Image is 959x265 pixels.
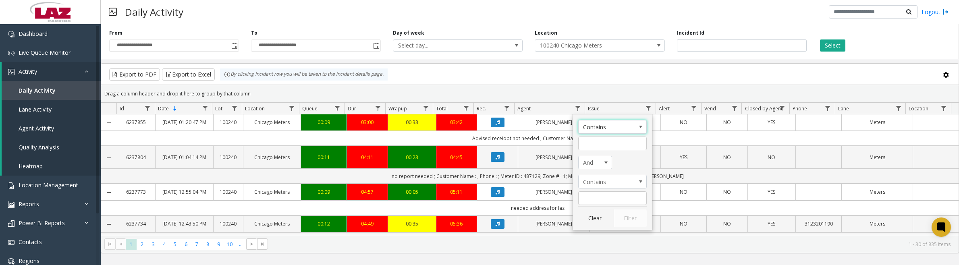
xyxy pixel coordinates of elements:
[893,103,904,114] a: Lane Filter Menu
[181,239,191,250] span: Page 6
[121,153,150,161] a: 6237804
[120,105,124,112] span: Id
[257,238,268,250] span: Go to the last page
[517,105,531,112] span: Agent
[8,182,15,189] img: 'icon'
[777,103,788,114] a: Closed by Agent Filter Menu
[213,239,224,250] span: Page 9
[126,239,137,250] span: Page 1
[352,220,383,228] a: 04:49
[19,219,65,227] span: Power BI Reports
[666,118,702,126] a: NO
[753,118,791,126] a: YES
[248,118,296,126] a: Chicago Meters
[101,103,959,235] div: Data table
[723,154,731,161] span: NO
[245,105,265,112] span: Location
[215,105,222,112] span: Lot
[121,118,150,126] a: 6237855
[579,156,605,169] span: And
[2,119,101,138] a: Agent Activity
[666,153,702,161] a: YES
[170,239,181,250] span: Page 5
[302,105,318,112] span: Queue
[8,50,15,56] img: 'icon'
[847,153,908,161] a: Meters
[218,188,238,196] a: 100240
[659,105,670,112] span: Alert
[712,188,743,196] a: NO
[19,238,42,246] span: Contacts
[235,239,246,250] span: Page 11
[461,103,472,114] a: Total Filter Menu
[723,188,731,195] span: NO
[352,153,383,161] div: 04:11
[502,103,513,114] a: Rec. Filter Menu
[101,87,959,101] div: Drag a column header and drop it here to group by that column
[8,220,15,227] img: 'icon'
[116,131,959,146] td: Advised receiopt not needed ; Customer Name : ; Phone :
[2,62,101,81] a: Activity
[677,29,704,37] label: Incident Id
[19,162,43,170] span: Heatmap
[19,106,52,113] span: Lane Activity
[393,188,431,196] a: 00:05
[8,69,15,75] img: 'icon'
[579,175,633,188] span: Contains
[306,118,342,126] a: 00:09
[306,220,342,228] a: 00:12
[19,68,37,75] span: Activity
[2,100,101,119] a: Lane Activity
[768,220,775,227] span: YES
[578,120,647,134] span: Agent Filter Operators
[729,103,740,114] a: Vend Filter Menu
[768,119,775,126] span: YES
[723,119,731,126] span: NO
[704,105,716,112] span: Vend
[688,103,699,114] a: Alert Filter Menu
[218,118,238,126] a: 100240
[8,239,15,246] img: 'icon'
[19,30,48,37] span: Dashboard
[121,188,150,196] a: 6237773
[109,29,122,37] label: From
[158,105,169,112] span: Date
[822,103,833,114] a: Phone Filter Menu
[938,103,949,114] a: Location Filter Menu
[101,155,116,161] a: Collapse Details
[19,257,39,265] span: Regions
[116,232,959,247] td: Resolved- Advised [PERSON_NAME] to update billing zip code- ; Customer Name : [PERSON_NAME] ; Pho...
[19,181,78,189] span: Location Management
[251,29,257,37] label: To
[273,241,951,248] kendo-pager-info: 1 - 30 of 835 items
[352,188,383,196] a: 04:57
[847,188,908,196] a: Meters
[523,220,584,228] a: [PERSON_NAME]
[578,137,647,150] input: Agent Filter
[218,220,238,228] a: 100240
[436,105,448,112] span: Total
[393,220,431,228] a: 00:35
[218,153,238,161] a: 100240
[121,220,150,228] a: 6237734
[393,153,431,161] a: 00:23
[909,105,928,112] span: Location
[477,105,486,112] span: Rec.
[101,221,116,228] a: Collapse Details
[159,239,170,250] span: Page 4
[793,105,807,112] span: Phone
[753,153,791,161] a: NO
[388,105,407,112] span: Wrapup
[19,143,59,151] span: Quality Analysis
[220,68,388,81] div: By clicking Incident row you will be taken to the incident details page.
[753,220,791,228] a: YES
[332,103,343,114] a: Queue Filter Menu
[352,118,383,126] a: 03:00
[199,103,210,114] a: Date Filter Menu
[847,220,908,228] a: Meters
[712,153,743,161] a: NO
[578,175,647,188] span: Agent Filter Operators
